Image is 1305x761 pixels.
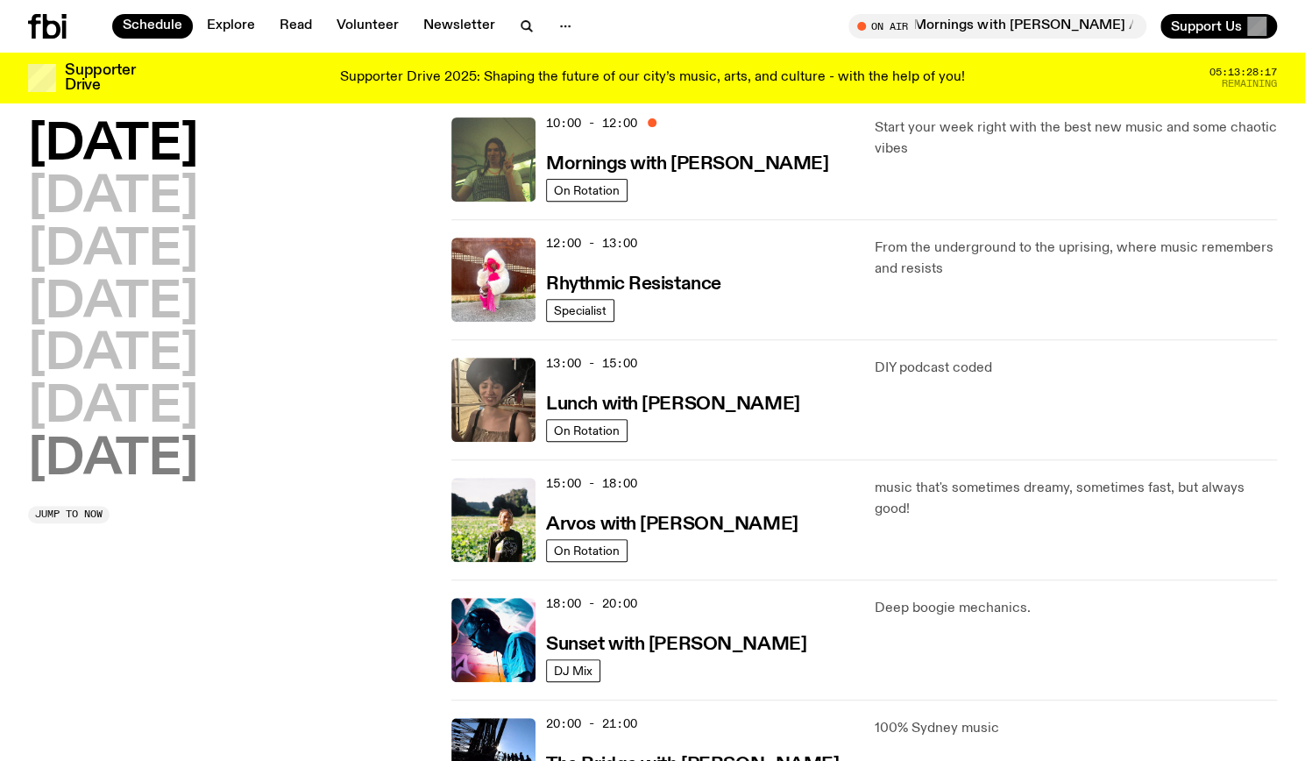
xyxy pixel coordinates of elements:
span: Jump to now [35,509,103,519]
button: [DATE] [28,383,198,432]
a: On Rotation [546,179,628,202]
span: On Rotation [554,184,620,197]
a: Rhythmic Resistance [546,272,721,294]
button: [DATE] [28,226,198,275]
span: On Rotation [554,424,620,437]
p: Deep boogie mechanics. [875,598,1277,619]
button: [DATE] [28,279,198,328]
button: [DATE] [28,121,198,170]
span: 12:00 - 13:00 [546,235,637,252]
p: From the underground to the uprising, where music remembers and resists [875,238,1277,280]
h3: Mornings with [PERSON_NAME] [546,155,828,174]
a: On Rotation [546,419,628,442]
span: On Rotation [554,544,620,558]
a: Read [269,14,323,39]
a: Newsletter [413,14,506,39]
a: DJ Mix [546,659,600,682]
a: Specialist [546,299,614,322]
a: Sunset with [PERSON_NAME] [546,632,806,654]
p: 100% Sydney music [875,718,1277,739]
h3: Lunch with [PERSON_NAME] [546,395,799,414]
img: Simon Caldwell stands side on, looking downwards. He has headphones on. Behind him is a brightly ... [451,598,535,682]
h3: Rhythmic Resistance [546,275,721,294]
span: 18:00 - 20:00 [546,595,637,612]
button: [DATE] [28,436,198,485]
p: Start your week right with the best new music and some chaotic vibes [875,117,1277,160]
a: Lunch with [PERSON_NAME] [546,392,799,414]
button: On AirMornings with [PERSON_NAME] / going All Out [848,14,1146,39]
span: Support Us [1171,18,1242,34]
p: music that's sometimes dreamy, sometimes fast, but always good! [875,478,1277,520]
a: Schedule [112,14,193,39]
span: 20:00 - 21:00 [546,715,637,732]
button: Support Us [1160,14,1277,39]
span: 15:00 - 18:00 [546,475,637,492]
h3: Arvos with [PERSON_NAME] [546,516,798,534]
a: Volunteer [326,14,409,39]
img: Bri is smiling and wearing a black t-shirt. She is standing in front of a lush, green field. Ther... [451,478,535,562]
span: 10:00 - 12:00 [546,115,637,132]
img: Attu crouches on gravel in front of a brown wall. They are wearing a white fur coat with a hood, ... [451,238,535,322]
h3: Sunset with [PERSON_NAME] [546,636,806,654]
a: On Rotation [546,539,628,562]
button: [DATE] [28,331,198,380]
img: Jim Kretschmer in a really cute outfit with cute braids, standing on a train holding up a peace s... [451,117,535,202]
a: Explore [196,14,266,39]
a: Arvos with [PERSON_NAME] [546,512,798,534]
p: Supporter Drive 2025: Shaping the future of our city’s music, arts, and culture - with the help o... [340,70,965,86]
button: [DATE] [28,174,198,223]
p: DIY podcast coded [875,358,1277,379]
h3: Supporter Drive [65,63,135,93]
a: Mornings with [PERSON_NAME] [546,152,828,174]
span: Specialist [554,304,606,317]
span: 13:00 - 15:00 [546,355,637,372]
span: 05:13:28:17 [1209,68,1277,77]
button: Jump to now [28,506,110,523]
span: DJ Mix [554,665,592,678]
span: Remaining [1222,79,1277,89]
